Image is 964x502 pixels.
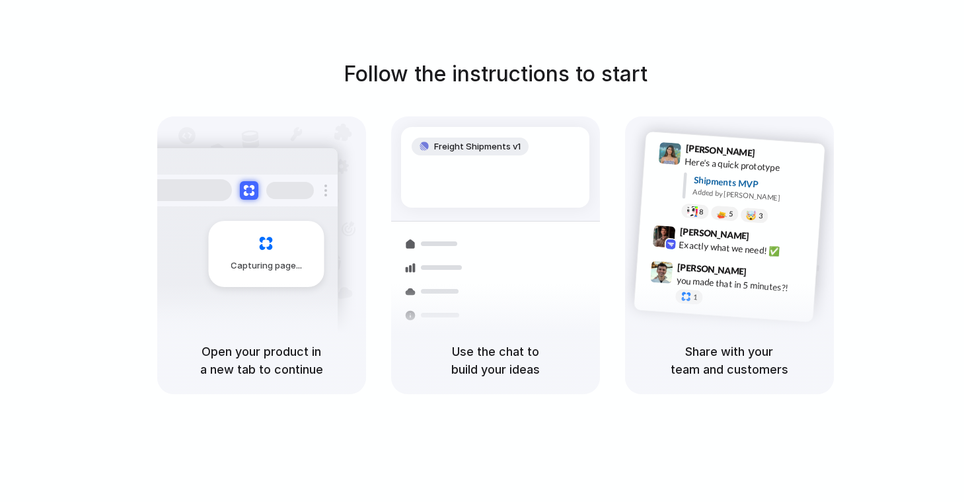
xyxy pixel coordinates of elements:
[641,343,818,378] h5: Share with your team and customers
[753,230,780,246] span: 9:42 AM
[692,293,697,300] span: 1
[677,259,747,278] span: [PERSON_NAME]
[692,186,814,205] div: Added by [PERSON_NAME]
[679,237,811,260] div: Exactly what we need! ✅
[698,208,703,215] span: 8
[684,154,816,177] div: Here's a quick prototype
[407,343,584,378] h5: Use the chat to build your ideas
[344,58,648,90] h1: Follow the instructions to start
[679,224,749,243] span: [PERSON_NAME]
[676,273,808,296] div: you made that in 5 minutes?!
[173,343,350,378] h5: Open your product in a new tab to continue
[758,212,762,219] span: 3
[231,259,304,272] span: Capturing page
[728,210,733,217] span: 5
[693,173,815,194] div: Shipments MVP
[434,140,521,153] span: Freight Shipments v1
[751,266,778,282] span: 9:47 AM
[685,141,755,160] span: [PERSON_NAME]
[745,210,757,220] div: 🤯
[759,147,786,163] span: 9:41 AM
